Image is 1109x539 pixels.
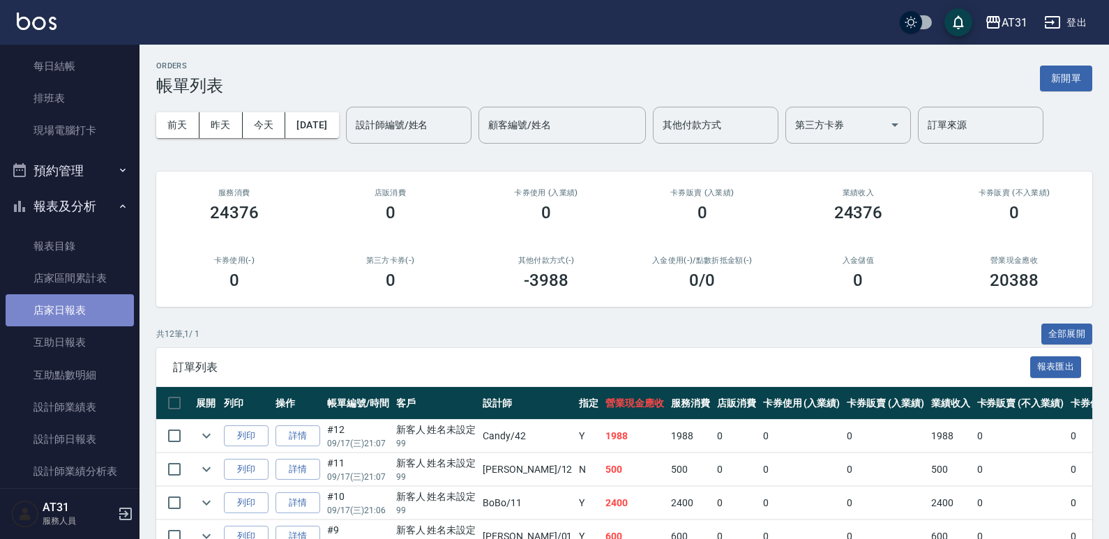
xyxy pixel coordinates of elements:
th: 設計師 [479,387,575,420]
a: 設計師業績分析表 [6,455,134,487]
div: 新客人 姓名未設定 [396,489,476,504]
td: 0 [760,487,844,519]
h2: 營業現金應收 [953,256,1076,265]
a: 設計師業績表 [6,391,134,423]
p: 共 12 筆, 1 / 1 [156,328,199,340]
td: 2400 [667,487,714,519]
td: 1988 [602,420,667,453]
h3: 20388 [990,271,1039,290]
p: 99 [396,471,476,483]
a: 詳情 [276,492,320,514]
h2: 卡券販賣 (不入業績) [953,188,1076,197]
button: 全部展開 [1041,324,1093,345]
th: 列印 [220,387,272,420]
a: 店家區間累計表 [6,262,134,294]
button: expand row [196,459,217,480]
td: BoBo /11 [479,487,575,519]
td: #10 [324,487,393,519]
td: 1988 [928,420,974,453]
h2: 業績收入 [797,188,920,197]
a: 報表目錄 [6,230,134,262]
p: 99 [396,504,476,517]
td: 0 [714,453,760,486]
h3: 0 [229,271,239,290]
p: 09/17 (三) 21:07 [327,437,389,450]
h3: 24376 [834,203,883,222]
h3: 0 [853,271,863,290]
td: #12 [324,420,393,453]
td: 500 [667,453,714,486]
h3: 帳單列表 [156,76,223,96]
h3: 0 [386,271,395,290]
td: 0 [974,420,1067,453]
h3: 24376 [210,203,259,222]
button: 登出 [1039,10,1092,36]
th: 客戶 [393,387,480,420]
p: 99 [396,437,476,450]
button: 今天 [243,112,286,138]
a: 設計師抽成報表 [6,488,134,520]
th: 指定 [575,387,602,420]
th: 展開 [193,387,220,420]
a: 互助點數明細 [6,359,134,391]
a: 詳情 [276,459,320,480]
button: 列印 [224,492,269,514]
button: 列印 [224,459,269,480]
p: 服務人員 [43,515,114,527]
td: N [575,453,602,486]
td: #11 [324,453,393,486]
h2: 卡券使用(-) [173,256,296,265]
td: 500 [602,453,667,486]
td: 0 [760,453,844,486]
td: 0 [760,420,844,453]
button: AT31 [979,8,1033,37]
button: 報表匯出 [1030,356,1082,378]
h3: 服務消費 [173,188,296,197]
button: 預約管理 [6,153,134,189]
td: 0 [843,420,928,453]
th: 業績收入 [928,387,974,420]
h3: 0 [386,203,395,222]
td: 0 [714,487,760,519]
img: Person [11,500,39,528]
td: 500 [928,453,974,486]
h2: 其他付款方式(-) [485,256,608,265]
h2: 卡券使用 (入業績) [485,188,608,197]
div: 新客人 姓名未設定 [396,456,476,471]
h2: 第三方卡券(-) [329,256,452,265]
td: 1988 [667,420,714,453]
h3: -3988 [524,271,568,290]
a: 互助日報表 [6,326,134,358]
span: 訂單列表 [173,360,1030,374]
th: 卡券販賣 (不入業績) [974,387,1067,420]
td: 0 [843,487,928,519]
h2: 入金使用(-) /點數折抵金額(-) [641,256,764,265]
th: 卡券販賣 (入業績) [843,387,928,420]
h3: 0 [541,203,551,222]
button: 列印 [224,425,269,447]
th: 卡券使用 (入業績) [760,387,844,420]
img: Logo [17,13,56,30]
a: 報表匯出 [1030,360,1082,373]
h3: 0 [1009,203,1019,222]
td: Candy /42 [479,420,575,453]
a: 現場電腦打卡 [6,114,134,146]
h2: 店販消費 [329,188,452,197]
td: Y [575,420,602,453]
h2: ORDERS [156,61,223,70]
button: expand row [196,425,217,446]
button: 新開單 [1040,66,1092,91]
td: 0 [843,453,928,486]
a: 每日結帳 [6,50,134,82]
th: 服務消費 [667,387,714,420]
h2: 卡券販賣 (入業績) [641,188,764,197]
td: 2400 [602,487,667,519]
a: 店家日報表 [6,294,134,326]
h2: 入金儲值 [797,256,920,265]
div: AT31 [1002,14,1027,31]
button: save [944,8,972,36]
h3: 0 /0 [689,271,715,290]
th: 帳單編號/時間 [324,387,393,420]
th: 店販消費 [714,387,760,420]
button: 昨天 [199,112,243,138]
